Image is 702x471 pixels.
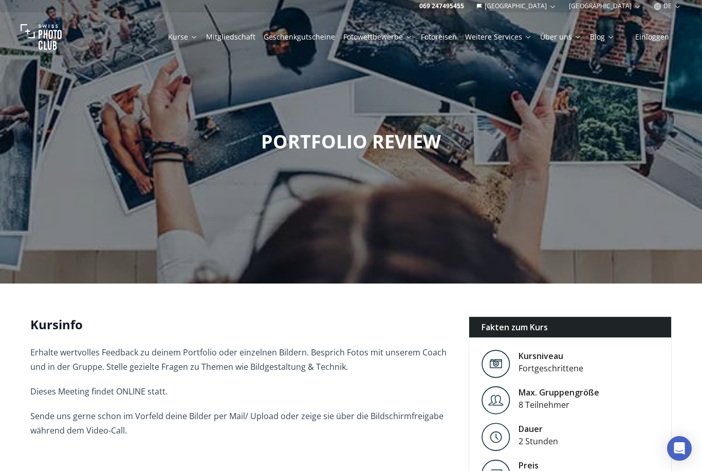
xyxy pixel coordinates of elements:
[261,129,441,154] span: PORTFOLIO REVIEW
[540,32,582,42] a: Über uns
[667,436,692,461] div: Open Intercom Messenger
[519,350,583,362] div: Kursniveau
[30,345,452,374] p: Erhalte wertvolles Feedback zu deinem Portfolio oder einzelnen Bildern. Besprich Fotos mit unsere...
[343,32,413,42] a: Fotowettbewerbe
[417,30,461,44] button: Fotoreisen
[519,435,558,447] div: 2 Stunden
[168,32,198,42] a: Kurse
[519,362,583,374] div: Fortgeschrittene
[21,16,62,58] img: Swiss photo club
[339,30,417,44] button: Fotowettbewerbe
[482,350,510,378] img: Level
[586,30,619,44] button: Blog
[519,423,558,435] div: Dauer
[461,30,536,44] button: Weitere Services
[519,386,599,399] div: Max. Gruppengröße
[260,30,339,44] button: Geschenkgutscheine
[30,409,452,438] p: Sende uns gerne schon im Vorfeld deine Bilder per Mail/ Upload oder zeige sie über die Bildschirm...
[482,386,510,415] img: Level
[206,32,255,42] a: Mitgliedschaft
[202,30,260,44] button: Mitgliedschaft
[421,32,457,42] a: Fotoreisen
[30,316,452,333] h2: Kursinfo
[465,32,532,42] a: Weitere Services
[469,317,671,337] div: Fakten zum Kurs
[536,30,586,44] button: Über uns
[623,30,681,44] button: Einloggen
[590,32,615,42] a: Blog
[30,384,452,399] p: Dieses Meeting findet ONLINE statt.
[264,32,335,42] a: Geschenkgutscheine
[519,399,599,411] div: 8 Teilnehmer
[164,30,202,44] button: Kurse
[482,423,510,451] img: Level
[419,2,464,10] a: 069 247495455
